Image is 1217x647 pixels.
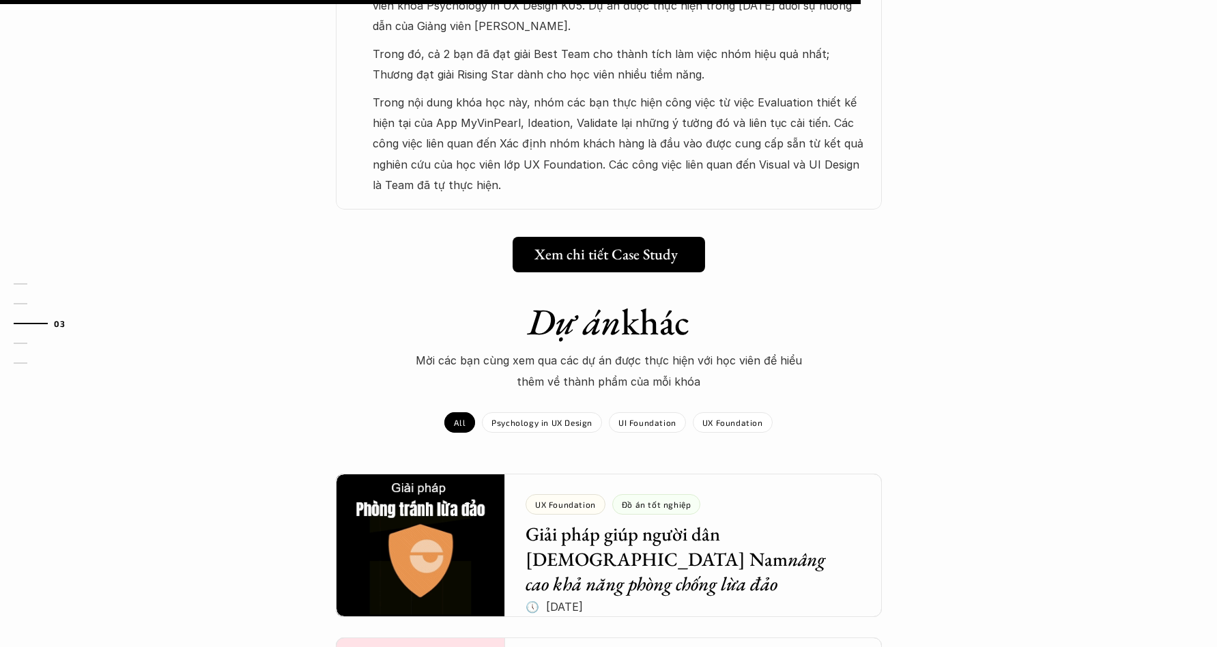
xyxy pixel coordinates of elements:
p: Psychology in UX Design [491,418,592,427]
a: UX FoundationĐồ án tốt nghiệpGiải pháp giúp người dân [DEMOGRAPHIC_DATA] Namnâng cao khả năng phò... [336,474,882,617]
p: All [454,418,466,427]
a: Xem chi tiết Case Study [513,237,705,272]
p: Trong nội dung khóa học này, nhóm các bạn thực hiện công việc từ việc Evaluation thiết kế hiện tạ... [373,92,868,196]
em: Dự án [528,298,621,345]
p: UX Foundation [702,418,763,427]
a: 03 [14,315,78,332]
p: UI Foundation [618,418,676,427]
p: Mời các bạn cùng xem qua các dự án được thực hiện với học viên để hiểu thêm về thành phẩm của mỗi... [404,350,814,392]
strong: 03 [54,319,65,328]
h5: Xem chi tiết Case Study [534,245,678,263]
h1: khác [370,300,848,344]
p: Trong đó, cả 2 bạn đã đạt giải Best Team cho thành tích làm việc nhóm hiệu quả nhất; Thương đạt g... [373,44,868,85]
